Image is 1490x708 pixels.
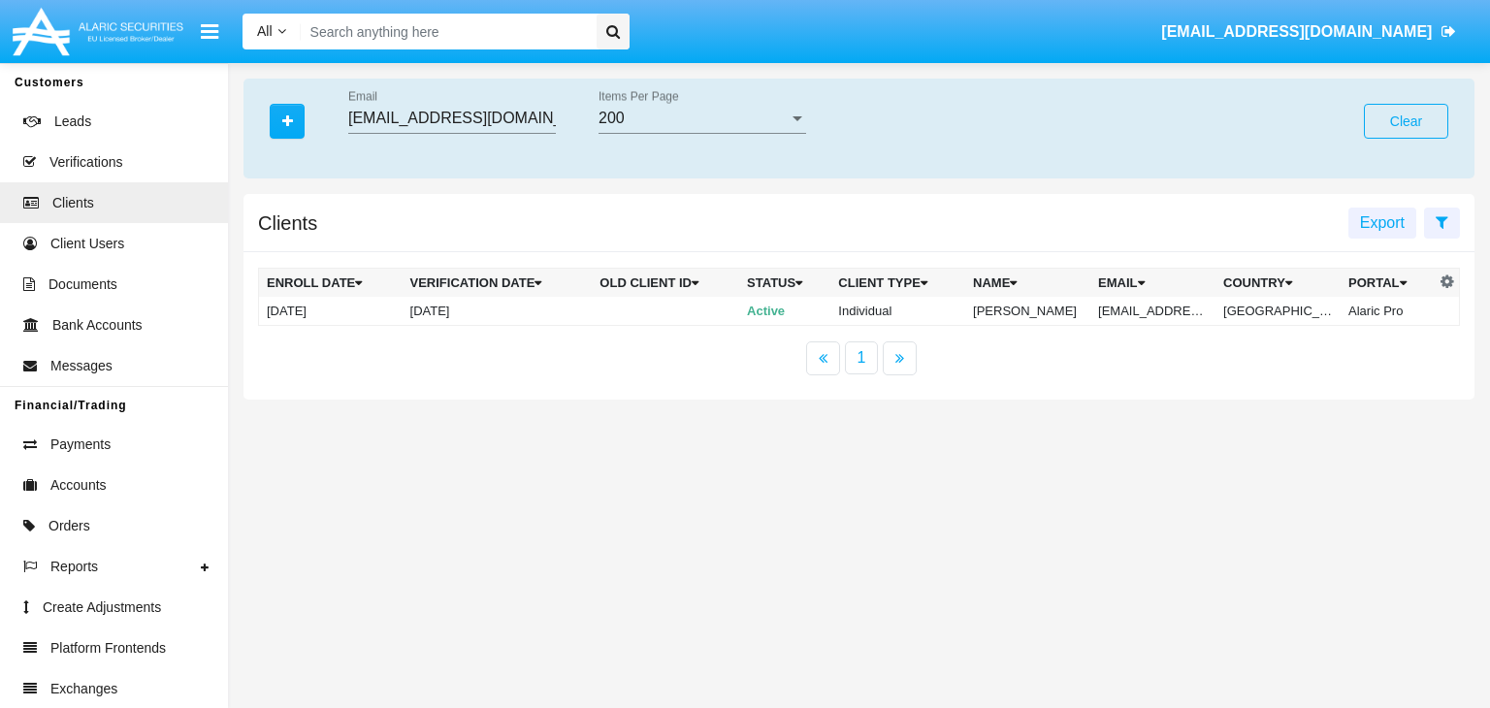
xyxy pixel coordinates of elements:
[1341,269,1435,298] th: Portal
[1215,269,1341,298] th: Country
[243,341,1474,375] nav: paginator
[739,297,830,326] td: Active
[259,297,403,326] td: [DATE]
[1090,269,1215,298] th: Email
[739,269,830,298] th: Status
[259,269,403,298] th: Enroll date
[43,597,161,618] span: Create Adjustments
[10,3,186,60] img: Logo image
[49,516,90,536] span: Orders
[52,193,94,213] span: Clients
[965,297,1090,326] td: [PERSON_NAME]
[301,14,590,49] input: Search
[830,297,965,326] td: Individual
[50,679,117,699] span: Exchanges
[49,274,117,295] span: Documents
[592,269,739,298] th: Old Client Id
[830,269,965,298] th: Client Type
[50,434,111,455] span: Payments
[599,110,625,126] span: 200
[1364,104,1448,139] button: Clear
[243,21,301,42] a: All
[403,297,593,326] td: [DATE]
[1341,297,1435,326] td: Alaric Pro
[1215,297,1341,326] td: [GEOGRAPHIC_DATA]
[1348,208,1416,239] button: Export
[50,234,124,254] span: Client Users
[52,315,143,336] span: Bank Accounts
[1360,214,1405,231] span: Export
[1161,23,1432,40] span: [EMAIL_ADDRESS][DOMAIN_NAME]
[965,269,1090,298] th: Name
[257,23,273,39] span: All
[50,638,166,659] span: Platform Frontends
[50,356,113,376] span: Messages
[49,152,122,173] span: Verifications
[403,269,593,298] th: Verification date
[54,112,91,132] span: Leads
[50,557,98,577] span: Reports
[1090,297,1215,326] td: [EMAIL_ADDRESS][DOMAIN_NAME]
[50,475,107,496] span: Accounts
[258,215,317,231] h5: Clients
[1152,5,1466,59] a: [EMAIL_ADDRESS][DOMAIN_NAME]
